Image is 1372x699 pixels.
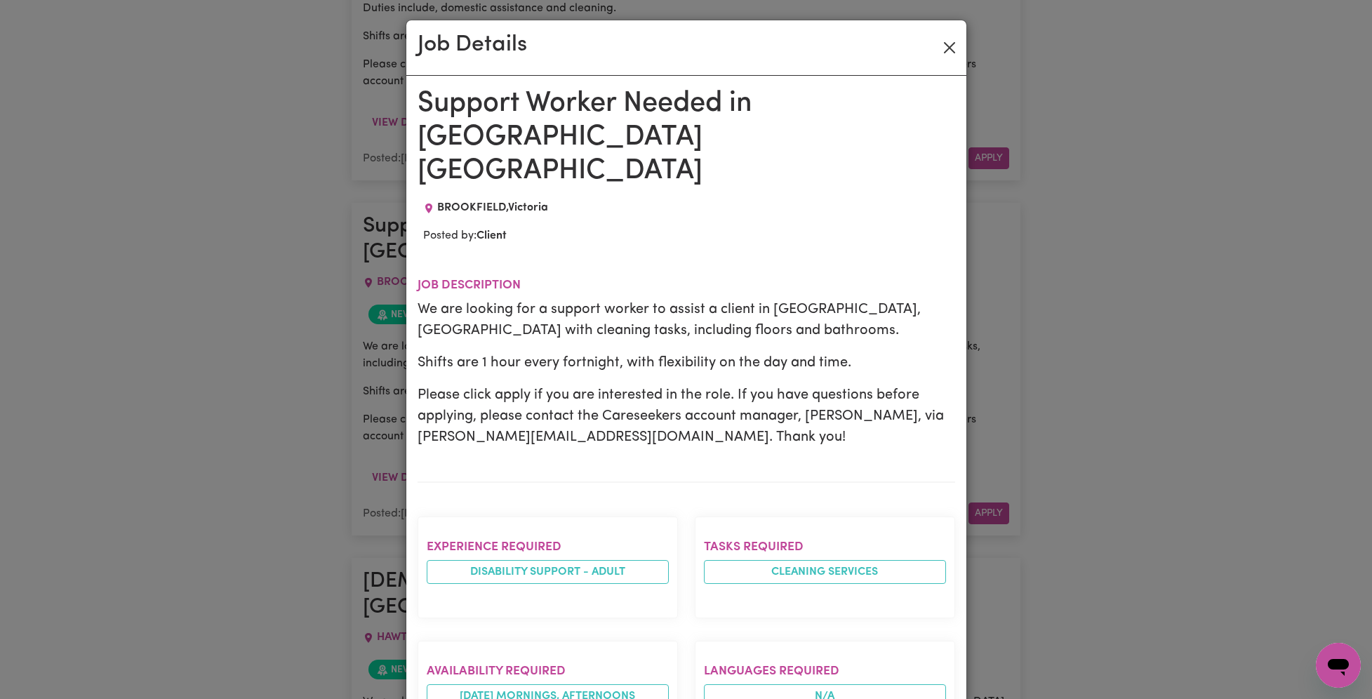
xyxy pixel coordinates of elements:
iframe: Button to launch messaging window [1316,643,1361,688]
li: Cleaning services [704,560,946,584]
h1: Support Worker Needed in [GEOGRAPHIC_DATA] [GEOGRAPHIC_DATA] [418,87,955,188]
div: Job location: BROOKFIELD, Victoria [418,199,554,216]
h2: Availability required [427,664,669,679]
span: Posted by: [423,230,507,241]
p: Shifts are 1 hour every fortnight, with flexibility on the day and time. [418,352,955,373]
h2: Experience required [427,540,669,554]
p: Please click apply if you are interested in the role. If you have questions before applying, plea... [418,385,955,448]
span: BROOKFIELD , Victoria [437,202,548,213]
h2: Tasks required [704,540,946,554]
li: Disability support - Adult [427,560,669,584]
button: Close [938,36,961,59]
h2: Languages required [704,664,946,679]
b: Client [477,230,507,241]
p: We are looking for a support worker to assist a client in [GEOGRAPHIC_DATA], [GEOGRAPHIC_DATA] wi... [418,299,955,341]
h2: Job description [418,278,955,293]
h2: Job Details [418,32,527,58]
